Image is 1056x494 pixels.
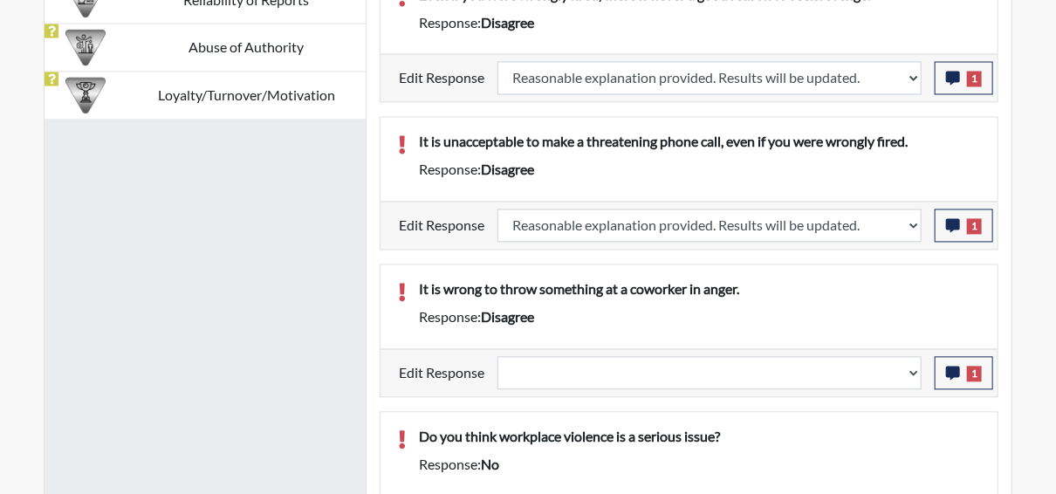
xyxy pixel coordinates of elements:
[399,357,484,390] label: Edit Response
[406,160,993,181] div: Response:
[935,357,993,390] button: 1
[967,219,982,235] span: 1
[399,209,484,243] label: Edit Response
[127,24,366,72] td: Abuse of Authority
[935,62,993,95] button: 1
[481,161,534,178] span: disagree
[406,307,993,328] div: Response:
[481,309,534,326] span: disagree
[65,28,106,68] img: CATEGORY%20ICON-01.94e51fac.png
[967,367,982,382] span: 1
[484,62,935,95] div: Update the test taker's response, the change might impact the score
[484,357,935,390] div: Update the test taker's response, the change might impact the score
[406,455,993,476] div: Response:
[406,12,993,33] div: Response:
[419,132,980,153] p: It is unacceptable to make a threatening phone call, even if you were wrongly fired.
[399,62,484,95] label: Edit Response
[481,14,534,31] span: disagree
[65,76,106,116] img: CATEGORY%20ICON-17.40ef8247.png
[127,72,366,120] td: Loyalty/Turnover/Motivation
[419,427,980,448] p: Do you think workplace violence is a serious issue?
[484,209,935,243] div: Update the test taker's response, the change might impact the score
[967,72,982,87] span: 1
[935,209,993,243] button: 1
[419,279,980,300] p: It is wrong to throw something at a coworker in anger.
[481,456,499,473] span: no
